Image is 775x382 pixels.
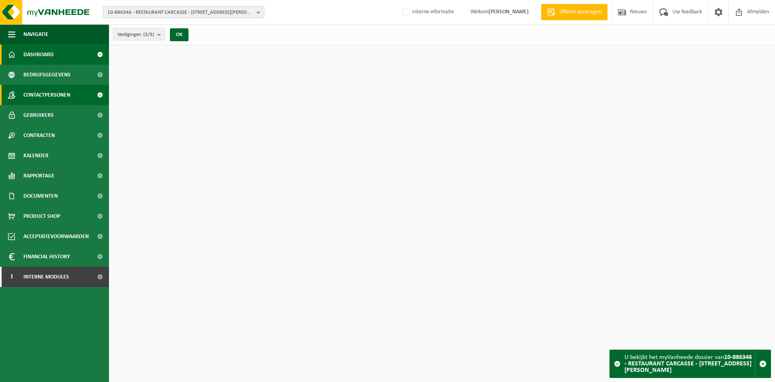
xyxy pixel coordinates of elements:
a: Offerte aanvragen [541,4,607,20]
button: 10-886346 - RESTAURANT CARCASSE - [STREET_ADDRESS][PERSON_NAME] [103,6,264,18]
button: OK [170,28,189,41]
span: Offerte aanvragen [557,8,603,16]
span: 10-886346 - RESTAURANT CARCASSE - [STREET_ADDRESS][PERSON_NAME] [107,6,253,19]
span: I [8,267,15,287]
span: Contactpersonen [23,85,70,105]
strong: [PERSON_NAME] [488,9,529,15]
span: Documenten [23,186,58,206]
span: Vestigingen [117,29,154,41]
count: (3/3) [143,32,154,37]
span: Acceptatievoorwaarden [23,226,89,247]
span: Contracten [23,125,55,146]
span: Interne modules [23,267,69,287]
span: Rapportage [23,166,54,186]
span: Kalender [23,146,48,166]
div: U bekijkt het myVanheede dossier van [624,350,755,378]
span: Navigatie [23,24,48,44]
span: Product Shop [23,206,60,226]
span: Gebruikers [23,105,54,125]
button: Vestigingen(3/3) [113,28,165,40]
label: Interne informatie [401,6,454,18]
strong: 10-886346 - RESTAURANT CARCASSE - [STREET_ADDRESS][PERSON_NAME] [624,354,752,374]
span: Bedrijfsgegevens [23,65,71,85]
span: Dashboard [23,44,54,65]
span: Financial History [23,247,70,267]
